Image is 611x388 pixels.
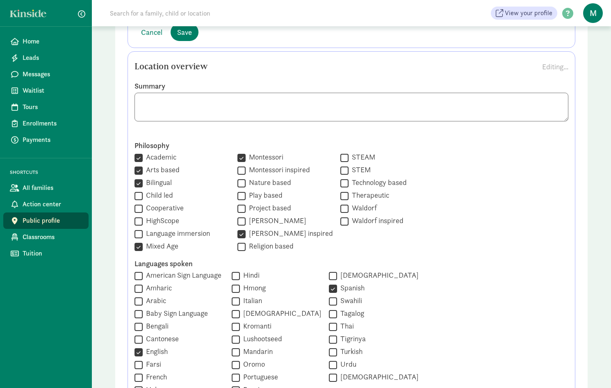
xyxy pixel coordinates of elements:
[570,349,611,388] iframe: Chat Widget
[240,372,278,382] label: Portuguese
[505,8,552,18] span: View your profile
[23,199,82,209] span: Action center
[240,347,273,356] label: Mandarin
[171,23,198,41] button: Save
[491,7,557,20] a: View your profile
[135,259,568,269] label: Languages spoken
[240,334,282,344] label: Lushootseed
[240,270,260,280] label: Hindi
[349,203,377,213] label: Waldorf
[143,359,161,369] label: Farsi
[3,212,89,229] a: Public profile
[143,228,210,238] label: Language immersion
[3,132,89,148] a: Payments
[143,334,179,344] label: Cantonese
[23,53,82,63] span: Leads
[542,61,568,72] div: Editing...
[135,23,169,41] button: Cancel
[337,334,366,344] label: Tigrinya
[3,50,89,66] a: Leads
[3,115,89,132] a: Enrollments
[3,66,89,82] a: Messages
[135,62,208,71] h5: Location overview
[246,165,310,175] label: Montessori inspired
[143,372,167,382] label: French
[143,296,166,306] label: Arabic
[23,86,82,96] span: Waitlist
[240,296,262,306] label: Italian
[177,27,192,38] span: Save
[135,141,568,151] label: Philosophy
[135,81,568,91] label: Summary
[23,102,82,112] span: Tours
[143,165,180,175] label: Arts based
[23,69,82,79] span: Messages
[3,196,89,212] a: Action center
[240,308,321,318] label: [DEMOGRAPHIC_DATA]
[3,229,89,245] a: Classrooms
[337,347,362,356] label: Turkish
[143,283,172,293] label: Amharic
[240,283,266,293] label: Hmong
[246,241,294,251] label: Religion based
[240,359,265,369] label: Oromo
[583,3,603,23] span: M
[246,152,283,162] label: Montessori
[143,241,178,251] label: Mixed Age
[337,372,419,382] label: [DEMOGRAPHIC_DATA]
[143,178,172,187] label: Bilingual
[3,180,89,196] a: All families
[3,82,89,99] a: Waitlist
[337,270,419,280] label: [DEMOGRAPHIC_DATA]
[143,347,168,356] label: English
[349,165,371,175] label: STEM
[23,216,82,226] span: Public profile
[337,283,365,293] label: Spanish
[349,216,404,226] label: Waldorf inspired
[3,245,89,262] a: Tuition
[143,270,221,280] label: American Sign Language
[141,27,162,38] span: Cancel
[3,99,89,115] a: Tours
[143,190,173,200] label: Child led
[349,178,407,187] label: Technology based
[23,37,82,46] span: Home
[143,321,169,331] label: Bengali
[23,183,82,193] span: All families
[349,190,389,200] label: Therapeutic
[105,5,335,21] input: Search for a family, child or location
[3,33,89,50] a: Home
[23,232,82,242] span: Classrooms
[23,119,82,128] span: Enrollments
[337,321,354,331] label: Thai
[143,308,208,318] label: Baby Sign Language
[143,216,179,226] label: HighScope
[246,178,291,187] label: Nature based
[337,296,362,306] label: Swahili
[337,359,356,369] label: Urdu
[23,249,82,258] span: Tuition
[246,203,291,213] label: Project based
[246,228,333,238] label: [PERSON_NAME] inspired
[143,203,184,213] label: Cooperative
[337,308,364,318] label: Tagalog
[349,152,375,162] label: STEAM
[246,190,283,200] label: Play based
[23,135,82,145] span: Payments
[240,321,271,331] label: Kromanti
[246,216,306,226] label: [PERSON_NAME]
[143,152,176,162] label: Academic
